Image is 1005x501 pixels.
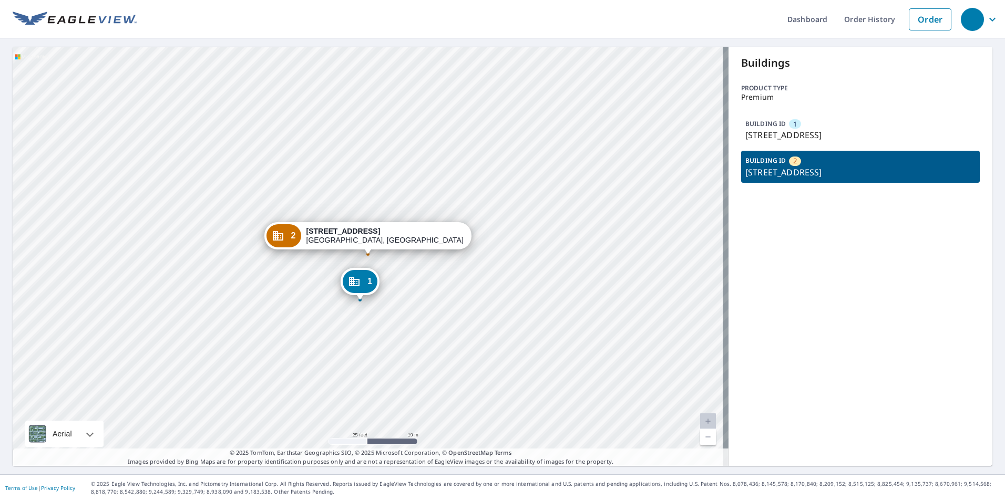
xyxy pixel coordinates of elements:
p: © 2025 Eagle View Technologies, Inc. and Pictometry International Corp. All Rights Reserved. Repo... [91,480,1000,496]
a: Order [909,8,951,30]
p: BUILDING ID [745,119,786,128]
strong: [STREET_ADDRESS] [306,227,381,235]
a: Terms of Use [5,484,38,492]
p: Images provided by Bing Maps are for property identification purposes only and are not a represen... [13,448,729,466]
span: © 2025 TomTom, Earthstar Geographics SIO, © 2025 Microsoft Corporation, © [230,448,512,457]
p: Product type [741,83,980,93]
span: 1 [367,277,372,285]
p: [STREET_ADDRESS] [745,129,976,141]
div: Dropped pin, building 2, Commercial property, 6605 NE Alameda St Portland, OR 97213 [264,222,471,255]
div: [GEOGRAPHIC_DATA], [GEOGRAPHIC_DATA] 97213 [306,227,464,245]
a: Current Level 20, Zoom In Disabled [700,413,716,429]
img: EV Logo [13,12,137,27]
p: | [5,485,75,491]
span: 2 [291,232,295,239]
div: Aerial [49,421,75,447]
p: Premium [741,93,980,101]
p: BUILDING ID [745,156,786,165]
p: [STREET_ADDRESS] [745,166,976,179]
p: Buildings [741,55,980,71]
a: Privacy Policy [41,484,75,492]
a: Terms [495,448,512,456]
div: Aerial [25,421,104,447]
a: Current Level 20, Zoom Out [700,429,716,445]
span: 1 [793,119,797,129]
span: 2 [793,156,797,166]
a: OpenStreetMap [448,448,493,456]
div: Dropped pin, building 1, Commercial property, 6605 NE Alameda St Portland, OR 97213 [341,268,380,300]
